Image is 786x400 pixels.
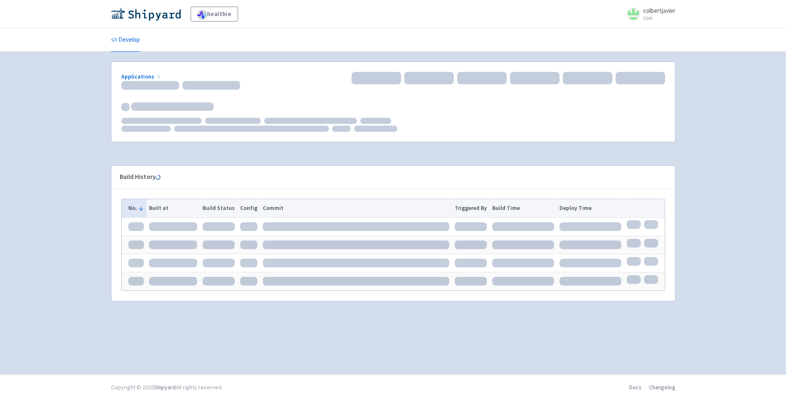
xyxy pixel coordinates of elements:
img: Shipyard logo [111,7,181,21]
th: Build Status [200,199,238,217]
a: Applications [121,73,162,80]
a: Docs [629,383,642,391]
th: Triggered By [452,199,490,217]
a: colbertjavier User [622,7,675,21]
a: Changelog [649,383,675,391]
span: colbertjavier [643,7,675,14]
div: Copyright © 2025 All rights reserved. [111,383,223,392]
button: No. [128,204,144,212]
a: healthie [191,7,238,21]
th: Commit [260,199,452,217]
th: Built at [146,199,200,217]
th: Build Time [490,199,557,217]
th: Config [237,199,260,217]
a: Develop [111,29,140,52]
a: Shipyard [154,383,176,391]
small: User [643,15,675,21]
th: Deploy Time [557,199,624,217]
div: Build History [120,172,654,182]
